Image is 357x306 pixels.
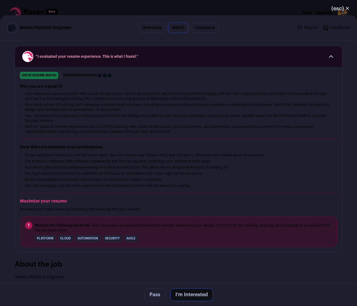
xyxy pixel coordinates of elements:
li: cloud [58,235,73,242]
li: The position combines both software engineering and DevOps aspects, matching your interest in bot... [25,159,332,164]
img: 1c52b4a5b09674e64a04e39f02ef6f7b72e596941c68d37144684350065cd016.png [8,23,17,32]
li: Small organization environment matches your preference for smaller companies [25,177,332,182]
a: Feedback [323,25,350,31]
li: agile [124,235,138,242]
li: security [103,235,122,242]
li: Perfect alignment with your core technical stack - the role heavily uses Python, AWS, and Terrafo... [25,153,332,158]
span: Senior Platform Engineer [20,25,72,31]
li: Your track record of building and managing scalable cloud solutions, including serverless archite... [25,102,332,112]
li: automation [75,235,100,242]
button: Pass [144,288,165,301]
li: Your extensive experience with AWS cloud infrastructure, Python development, and DevSecOps perfec... [25,91,332,101]
li: As a small cybersecurity company working on critical infrastructure, this offers the exciting pro... [25,165,332,170]
button: I'm Interested [170,288,213,301]
a: Report [297,25,318,31]
li: The role leverages your full-stack experience with distributed systems and infrastructure scaling [25,183,332,188]
li: Your cybersecurity background, including work with threat intelligence platforms and security com... [25,113,332,123]
h1: Senior Platform Engineer [15,274,342,280]
h2: About the job [15,260,342,269]
span: Mention the following keywords [35,224,90,227]
li: The high-velocity environment is evident from the focus on automation and cross-regional infrastr... [25,171,332,176]
span: . Recruiters also use keywords to identify specific experiences or values. Try to mirror the spel... [35,223,332,233]
div: great resume match [20,72,58,79]
a: Overview [138,23,165,33]
a: Match [168,23,189,33]
p: Increase your match score by including the following into your resume [20,207,337,212]
span: 1 [25,222,32,229]
button: Close modal [324,2,357,15]
span: Preferences match [63,72,97,78]
h2: How this role matches your preferences [20,144,337,150]
h2: Maximize your resume [20,198,337,204]
li: With 12+ years of relevant experience (since [DATE]) working with cloud infrastructure, security ... [25,124,332,134]
a: Company [191,23,219,33]
h2: Why you are a great fit [20,84,337,89]
li: platform [35,235,56,242]
span: “I evaluated your resume experience. This is what I found.” [36,54,321,59]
